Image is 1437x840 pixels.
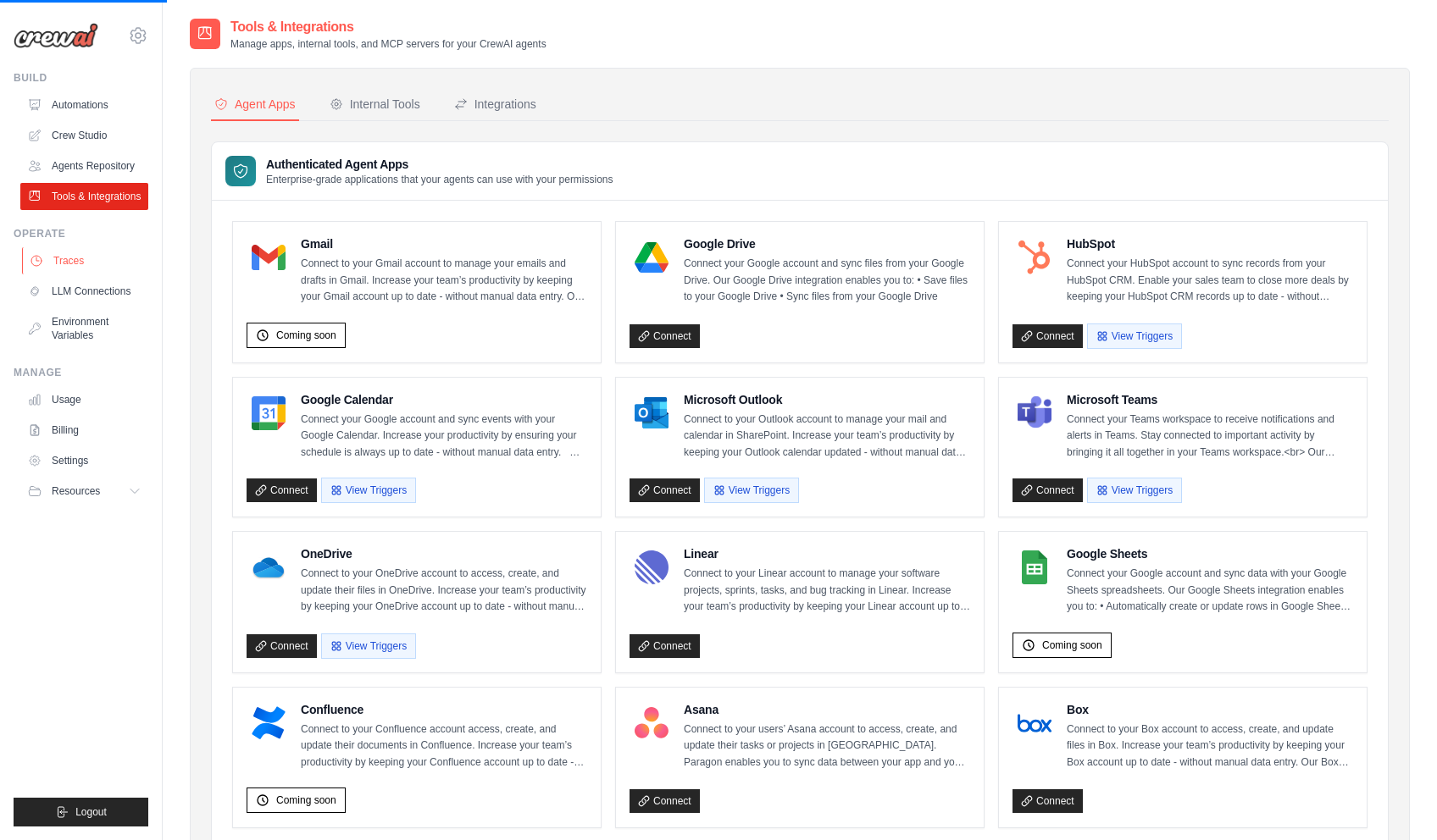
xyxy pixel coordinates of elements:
p: Connect your HubSpot account to sync records from your HubSpot CRM. Enable your sales team to clo... [1067,256,1353,306]
a: Automations [20,91,148,119]
h4: Google Drive [684,235,970,252]
button: View Triggers [1087,323,1182,349]
button: View Triggers [704,478,799,503]
h2: Tools & Integrations [230,17,547,37]
div: Integrations [454,96,536,113]
p: Connect to your Confluence account access, create, and update their documents in Confluence. Incr... [301,721,587,771]
a: Connect [1013,478,1083,502]
img: Logo [14,23,98,48]
div: Manage [14,366,148,379]
img: Microsoft Outlook Logo [635,396,669,430]
div: Agent Apps [214,96,296,113]
img: Box Logo [1018,706,1051,740]
h4: Gmail [301,235,587,252]
button: Logout [14,798,148,826]
span: Resources [52,484,100,498]
h4: Linear [684,545,970,562]
p: Connect to your Gmail account to manage your emails and drafts in Gmail. Increase your team’s pro... [301,256,587,306]
img: Gmail Logo [252,240,286,274]
img: Google Sheets Logo [1018,550,1051,584]
a: Crew Studio [20,122,148,149]
h4: Confluence [301,701,587,718]
a: Agents Repository [20,152,148,180]
span: Logout [75,805,107,819]
div: Internal Tools [330,96,420,113]
p: Connect to your Outlook account to manage your mail and calendar in SharePoint. Increase your tea... [684,412,970,461]
button: Resources [20,478,148,505]
p: Connect your Google account and sync data with your Google Sheets spreadsheets. Our Google Sheets... [1067,566,1353,616]
img: Linear Logo [635,550,669,584]
a: LLM Connections [20,278,148,305]
img: OneDrive Logo [252,550,286,584]
a: Usage [20,386,148,413]
h4: OneDrive [301,545,587,562]
a: Connect [247,478,317,502]
span: Coming soon [276,793,336,807]
p: Connect to your Linear account to manage your software projects, sprints, tasks, and bug tracking... [684,566,970,616]
a: Connect [630,324,700,348]
a: Connect [630,634,700,658]
a: Tools & Integrations [20,183,148,210]
h3: Authenticated Agent Apps [266,156,613,173]
h4: Microsoft Teams [1067,391,1353,408]
p: Connect your Teams workspace to receive notifications and alerts in Teams. Stay connected to impo... [1067,412,1353,461]
a: Billing [20,417,148,444]
div: Operate [14,227,148,240]
h4: Box [1067,701,1353,718]
p: Connect to your users’ Asana account to access, create, and update their tasks or projects in [GE... [684,721,970,771]
p: Enterprise-grade applications that your agents can use with your permissions [266,173,613,186]
button: Integrations [451,89,540,121]
a: Connect [630,789,700,813]
h4: Google Calendar [301,391,587,408]
a: Environment Variables [20,308,148,349]
img: Confluence Logo [252,706,286,740]
img: Google Calendar Logo [252,396,286,430]
h4: Asana [684,701,970,718]
button: Agent Apps [211,89,299,121]
button: View Triggers [321,478,416,503]
img: Google Drive Logo [635,240,669,274]
a: Traces [22,247,150,274]
h4: HubSpot [1067,235,1353,252]
span: Coming soon [276,329,336,342]
span: Coming soon [1042,638,1102,652]
a: Connect [247,634,317,658]
div: Build [14,71,148,85]
p: Connect your Google account and sync events with your Google Calendar. Increase your productivity... [301,412,587,461]
button: View Triggers [1087,478,1182,503]
button: Internal Tools [326,89,424,121]
p: Manage apps, internal tools, and MCP servers for your CrewAI agents [230,37,547,51]
h4: Google Sheets [1067,545,1353,562]
img: HubSpot Logo [1018,240,1051,274]
p: Connect to your OneDrive account to access, create, and update their files in OneDrive. Increase ... [301,566,587,616]
a: Connect [1013,324,1083,348]
h4: Microsoft Outlook [684,391,970,408]
button: View Triggers [321,633,416,659]
a: Settings [20,447,148,474]
p: Connect to your Box account to access, create, and update files in Box. Increase your team’s prod... [1067,721,1353,771]
img: Microsoft Teams Logo [1018,396,1051,430]
a: Connect [1013,789,1083,813]
p: Connect your Google account and sync files from your Google Drive. Our Google Drive integration e... [684,256,970,306]
img: Asana Logo [635,706,669,740]
a: Connect [630,478,700,502]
